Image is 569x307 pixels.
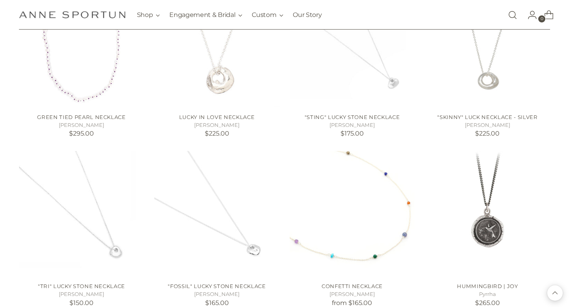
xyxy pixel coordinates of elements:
[154,290,280,298] h5: [PERSON_NAME]
[290,151,415,276] a: Confetti Necklace
[205,130,229,137] span: $225.00
[19,11,125,19] a: Anne Sportun Fine Jewellery
[425,151,550,276] a: Hummingbird | Joy
[322,283,383,289] a: Confetti Necklace
[69,130,94,137] span: $295.00
[475,299,500,307] span: $265.00
[168,283,266,289] a: "Fossil" Lucky Stone Necklace
[154,121,280,129] h5: [PERSON_NAME]
[425,290,550,298] h5: Pyrrha
[38,283,125,289] a: "Tri" Lucky Stone Necklace
[538,15,545,22] span: 0
[69,299,94,307] span: $150.00
[293,6,322,24] a: Our Story
[475,130,500,137] span: $225.00
[538,7,554,23] a: Open cart modal
[37,114,125,120] a: Green Tied Pearl Necklace
[341,130,364,137] span: $175.00
[547,285,563,301] button: Back to top
[169,6,242,24] button: Engagement & Bridal
[437,114,537,120] a: "Skinny" Luck Necklace - Silver
[179,114,255,120] a: Lucky in Love Necklace
[137,6,160,24] button: Shop
[19,290,144,298] h5: [PERSON_NAME]
[305,114,400,120] a: "Sting" Lucky Stone Necklace
[505,7,520,23] a: Open search modal
[521,7,537,23] a: Go to the account page
[290,121,415,129] h5: [PERSON_NAME]
[19,121,144,129] h5: [PERSON_NAME]
[205,299,229,307] span: $165.00
[252,6,283,24] button: Custom
[290,290,415,298] h5: [PERSON_NAME]
[457,283,518,289] a: Hummingbird | Joy
[425,121,550,129] h5: [PERSON_NAME]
